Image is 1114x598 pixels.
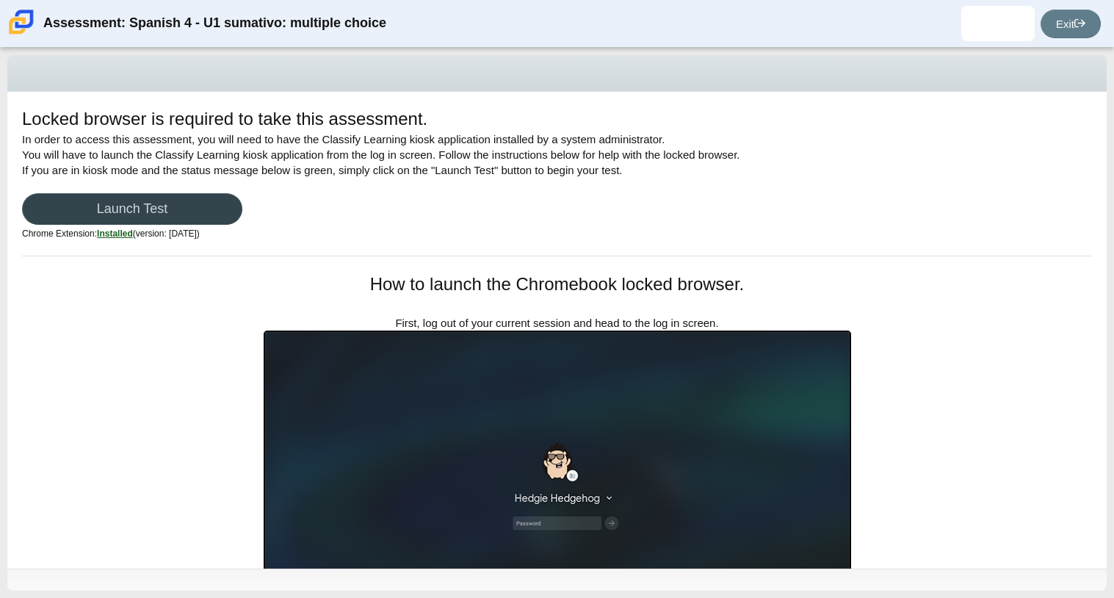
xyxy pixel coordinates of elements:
[43,6,386,41] div: Assessment: Spanish 4 - U1 sumativo: multiple choice
[6,7,37,37] img: Carmen School of Science & Technology
[97,228,200,239] span: (version: [DATE])
[22,107,427,132] h1: Locked browser is required to take this assessment.
[1041,10,1101,38] a: Exit
[97,228,133,239] u: Installed
[22,193,242,225] a: Launch Test
[6,27,37,40] a: Carmen School of Science & Technology
[986,12,1010,35] img: alondra.arcelacend.FIgcTm
[22,228,200,239] small: Chrome Extension:
[22,107,1092,256] div: In order to access this assessment, you will need to have the Classify Learning kiosk application...
[264,272,851,297] h1: How to launch the Chromebook locked browser.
